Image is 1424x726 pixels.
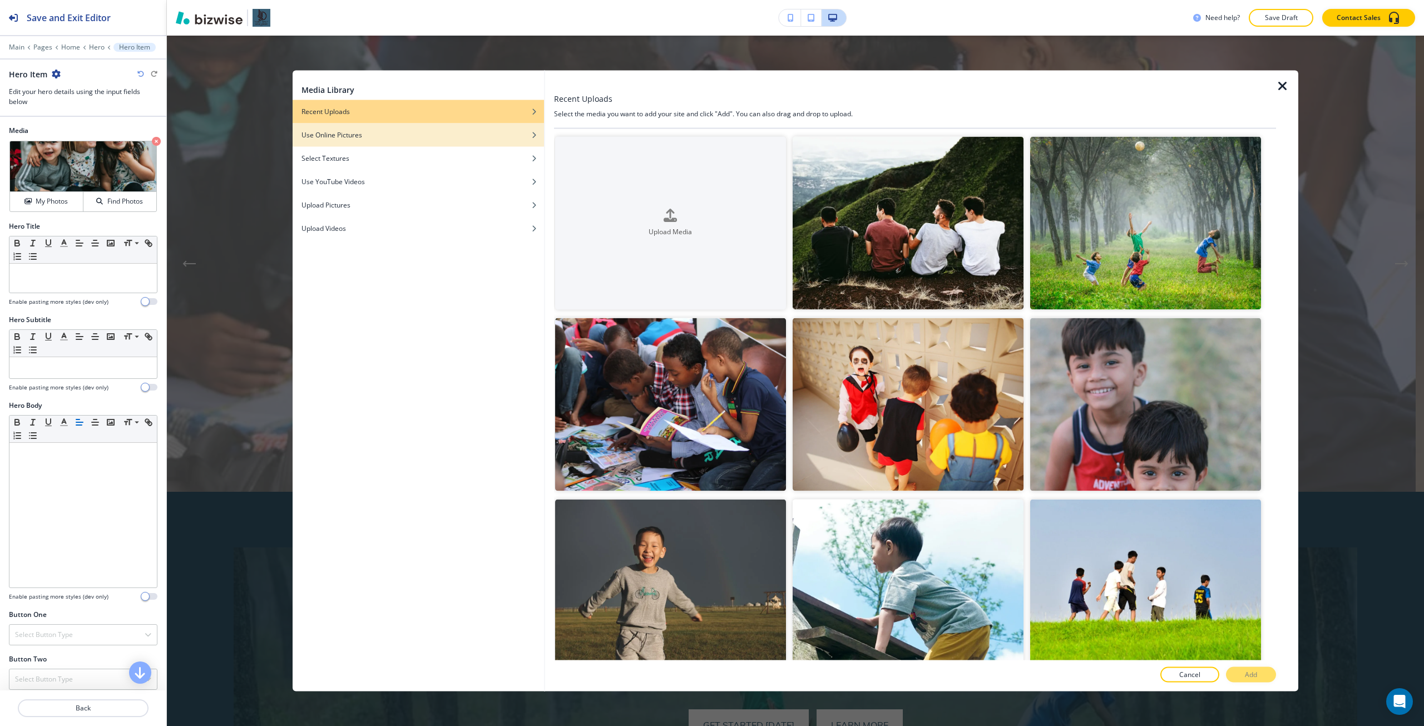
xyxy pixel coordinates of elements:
[1337,13,1381,23] p: Contact Sales
[293,216,544,240] button: Upload Videos
[293,146,544,170] button: Select Textures
[89,43,105,51] button: Hero
[301,200,350,210] h4: Upload Pictures
[18,699,149,717] button: Back
[9,315,51,325] h2: Hero Subtitle
[176,11,243,24] img: Bizwise Logo
[253,9,270,27] img: Your Logo
[554,92,612,104] h3: Recent Uploads
[9,610,47,620] h2: Button One
[1179,670,1200,680] p: Cancel
[33,43,52,51] button: Pages
[119,43,150,51] p: Hero Item
[301,176,365,186] h4: Use YouTube Videos
[301,130,362,140] h4: Use Online Pictures
[113,43,156,52] button: Hero Item
[555,136,786,309] button: Upload Media
[9,383,108,392] h4: Enable pasting more styles (dev only)
[293,100,544,123] button: Recent Uploads
[1249,9,1313,27] button: Save Draft
[9,68,47,80] h2: Hero Item
[9,654,47,664] h2: Button Two
[9,298,108,306] h4: Enable pasting more styles (dev only)
[10,192,83,211] button: My Photos
[9,401,42,411] h2: Hero Body
[9,87,157,107] h3: Edit your hero details using the input fields below
[301,83,354,95] h2: Media Library
[293,123,544,146] button: Use Online Pictures
[293,193,544,216] button: Upload Pictures
[9,592,108,601] h4: Enable pasting more styles (dev only)
[555,227,786,237] h4: Upload Media
[301,106,350,116] h4: Recent Uploads
[293,170,544,193] button: Use YouTube Videos
[9,221,40,231] h2: Hero Title
[1160,667,1219,683] button: Cancel
[36,196,68,206] h4: My Photos
[301,223,346,233] h4: Upload Videos
[554,108,1276,118] h4: Select the media you want to add your site and click "Add". You can also drag and drop to upload.
[83,192,156,211] button: Find Photos
[107,196,143,206] h4: Find Photos
[19,703,147,713] p: Back
[15,674,73,684] h4: Select Button Type
[9,43,24,51] button: Main
[1263,13,1299,23] p: Save Draft
[9,140,157,213] div: My PhotosFind Photos
[9,126,157,136] h2: Media
[1205,13,1240,23] h3: Need help?
[1322,9,1415,27] button: Contact Sales
[27,11,111,24] h2: Save and Exit Editor
[61,43,80,51] button: Home
[1386,688,1413,715] div: Open Intercom Messenger
[301,153,349,163] h4: Select Textures
[15,630,73,640] h4: Select Button Type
